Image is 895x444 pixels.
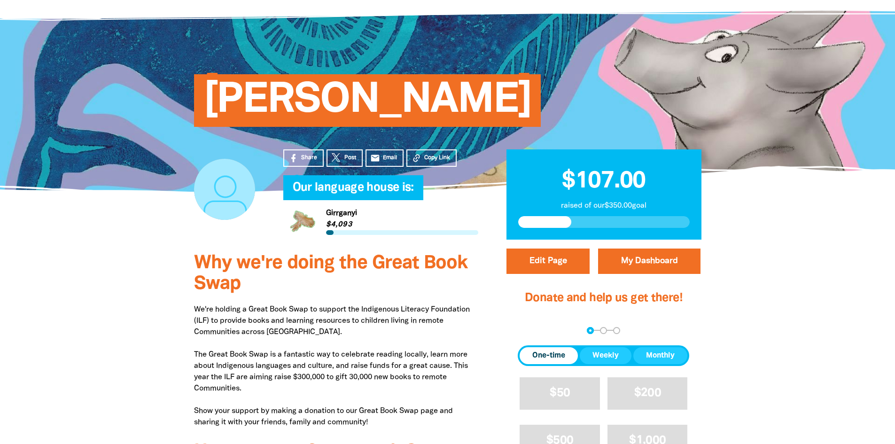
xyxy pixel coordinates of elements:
span: Donate and help us get there! [525,293,683,304]
div: Donation frequency [518,345,689,366]
a: My Dashboard [598,249,700,274]
button: Weekly [580,347,631,364]
a: emailEmail [366,149,404,167]
button: Navigate to step 3 of 3 to enter your payment details [613,327,620,334]
p: We're holding a Great Book Swap to support the Indigenous Literacy Foundation (ILF) to provide bo... [194,304,478,428]
i: email [370,153,380,163]
h6: My Team [283,191,478,196]
span: Email [383,154,397,162]
span: One-time [532,350,565,361]
button: Monthly [633,347,687,364]
span: Post [344,154,356,162]
span: $50 [550,388,570,398]
span: Why we're doing the Great Book Swap [194,255,467,293]
span: Monthly [646,350,675,361]
span: [PERSON_NAME] [203,81,532,127]
button: Edit Page [506,249,590,274]
span: Weekly [592,350,619,361]
span: Share [301,154,317,162]
button: Navigate to step 1 of 3 to enter your donation amount [587,327,594,334]
p: raised of our $350.00 goal [518,200,690,211]
span: $200 [634,388,661,398]
button: $200 [607,377,688,410]
a: Post [327,149,363,167]
button: Navigate to step 2 of 3 to enter your details [600,327,607,334]
span: $107.00 [562,171,646,192]
button: Copy Link [406,149,457,167]
span: Our language house is: [293,182,414,200]
button: One-time [520,347,578,364]
a: Share [283,149,324,167]
span: Copy Link [424,154,450,162]
button: $50 [520,377,600,410]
